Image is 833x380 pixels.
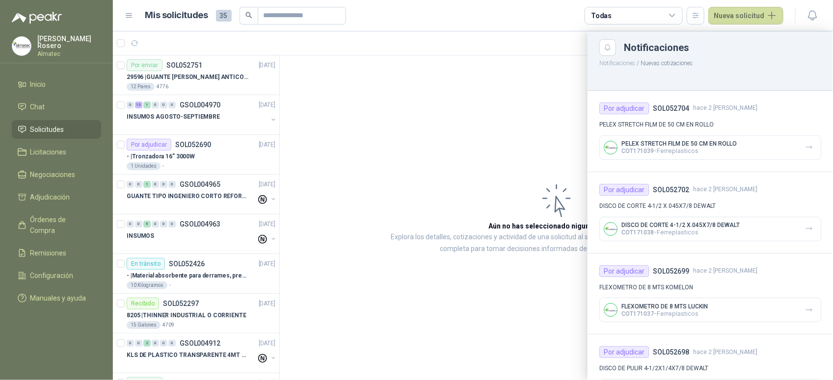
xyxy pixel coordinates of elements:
img: Company Logo [604,223,617,235]
button: Nueva solicitud [708,7,783,25]
p: [PERSON_NAME] Rosero [37,35,101,49]
h4: SOL052699 [653,266,689,277]
a: Órdenes de Compra [12,210,101,240]
h4: SOL052698 [653,347,689,357]
img: Company Logo [604,304,617,316]
a: Inicio [12,75,101,94]
span: Chat [30,101,45,112]
p: DISCO DE CORTE 4-1/2 X.045X7/8 DEWALT [621,222,740,228]
a: Adjudicación [12,188,101,206]
a: Remisiones [12,244,101,262]
span: Inicio [30,79,46,90]
p: Almatec [37,51,101,57]
span: COT171039 [621,148,654,154]
span: COT171038 [621,229,654,236]
img: Company Logo [12,37,31,55]
div: Por adjudicar [599,102,649,114]
h4: SOL052702 [653,184,689,195]
p: FLEXOMETRO DE 8 MTS KOMELON [599,283,821,292]
p: - Ferreplasticos [621,310,708,317]
span: Remisiones [30,248,67,258]
span: 35 [216,10,232,22]
p: PELEX STRETCH FILM DE 50 CM EN ROLLO [621,140,737,147]
h4: SOL052704 [653,103,689,114]
p: - Ferreplasticos [621,147,737,154]
span: Licitaciones [30,147,67,157]
span: hace 2 [PERSON_NAME] [693,266,757,276]
a: Configuración [12,266,101,285]
span: Órdenes de Compra [30,214,92,236]
p: DISCO DE PULIR 4-1/2X1/4X7/8 DEWALT [599,364,821,373]
a: Negociaciones [12,165,101,184]
a: Licitaciones [12,143,101,161]
p: - Ferreplasticos [621,228,740,236]
p: DISCO DE CORTE 4-1/2 X.045X7/8 DEWALT [599,202,821,211]
div: Por adjudicar [599,265,649,277]
img: Logo peakr [12,12,62,24]
span: search [245,12,252,19]
span: Negociaciones [30,169,76,180]
a: Solicitudes [12,120,101,139]
h1: Mis solicitudes [145,8,208,23]
button: Notificaciones [599,60,635,67]
button: Close [599,39,616,56]
span: hace 2 [PERSON_NAME] [693,348,757,357]
p: / Nuevas cotizaciones [588,56,833,68]
a: Chat [12,98,101,116]
span: hace 2 [PERSON_NAME] [693,103,757,113]
p: FLEXOMETRO DE 8 MTS LUCKIN [621,303,708,310]
p: PELEX STRETCH FILM DE 50 CM EN ROLLO [599,120,821,129]
span: hace 2 [PERSON_NAME] [693,185,757,194]
div: Notificaciones [624,43,821,52]
img: Company Logo [604,141,617,154]
div: Todas [591,10,612,21]
div: Por adjudicar [599,184,649,196]
span: Solicitudes [30,124,64,135]
div: Por adjudicar [599,346,649,358]
span: Adjudicación [30,192,70,203]
a: Manuales y ayuda [12,289,101,307]
span: Configuración [30,270,74,281]
span: Manuales y ayuda [30,293,86,304]
span: COT171037 [621,310,654,317]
